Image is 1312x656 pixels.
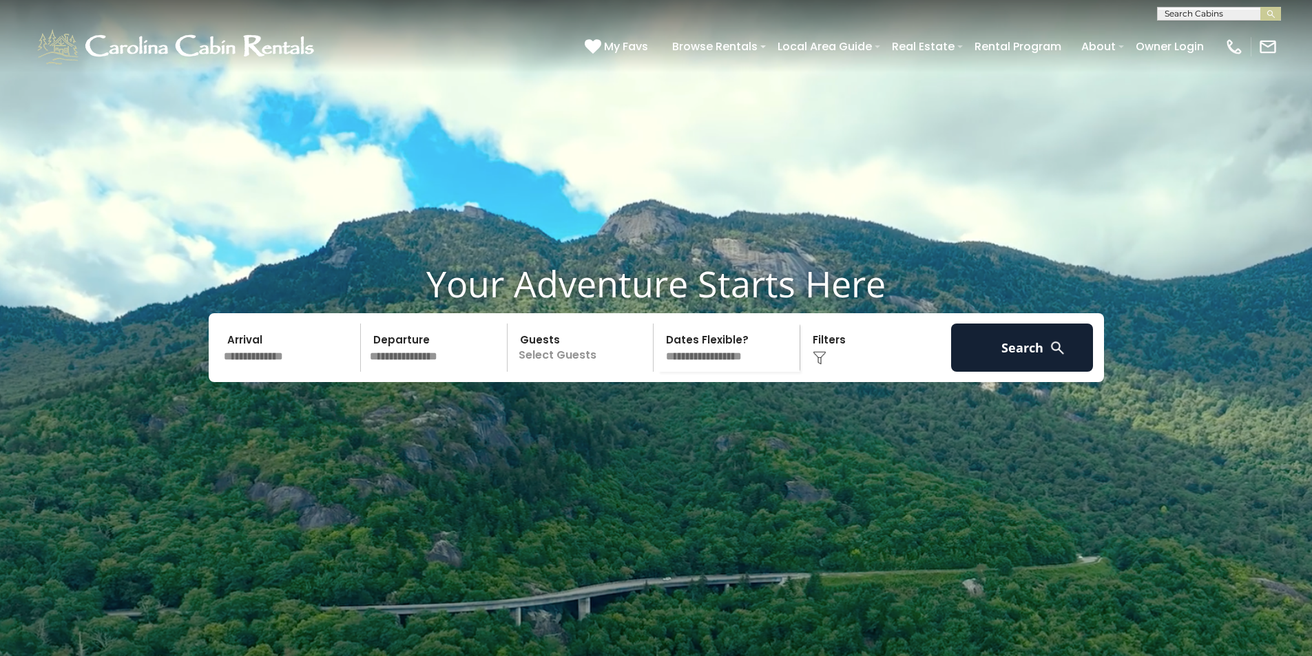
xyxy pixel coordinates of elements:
[665,34,764,59] a: Browse Rentals
[512,324,654,372] p: Select Guests
[10,262,1302,305] h1: Your Adventure Starts Here
[813,351,826,365] img: filter--v1.png
[968,34,1068,59] a: Rental Program
[1225,37,1244,56] img: phone-regular-white.png
[1129,34,1211,59] a: Owner Login
[34,26,320,67] img: White-1-1-2.png
[885,34,961,59] a: Real Estate
[1049,339,1066,357] img: search-regular-white.png
[1258,37,1278,56] img: mail-regular-white.png
[771,34,879,59] a: Local Area Guide
[604,38,648,55] span: My Favs
[951,324,1094,372] button: Search
[585,38,652,56] a: My Favs
[1074,34,1123,59] a: About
